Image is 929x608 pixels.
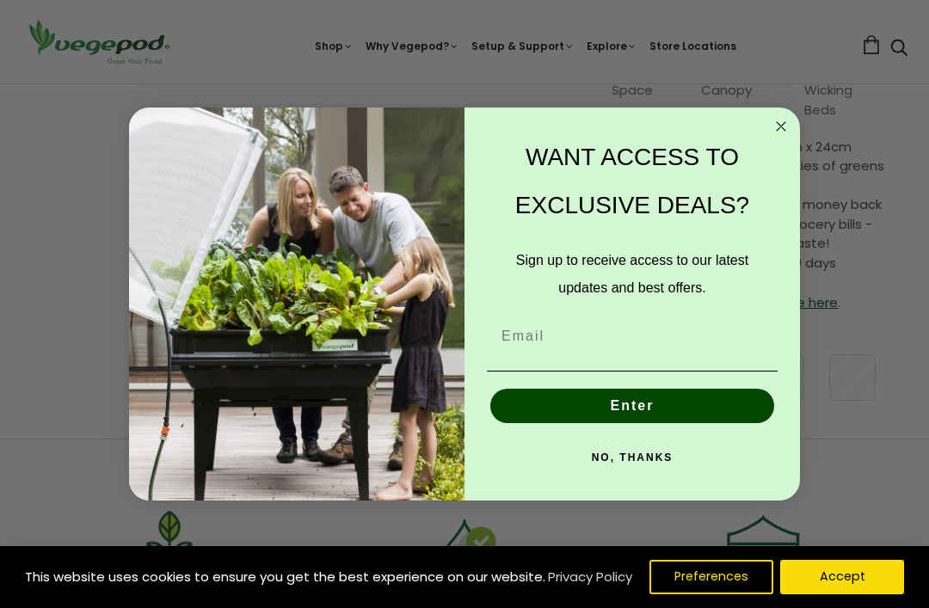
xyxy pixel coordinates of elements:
button: Enter [490,389,774,423]
button: Preferences [649,560,773,594]
span: WANT ACCESS TO EXCLUSIVE DEALS? [515,144,749,218]
button: Close dialog [771,116,791,137]
img: underline [487,371,778,372]
button: NO, THANKS [487,440,778,475]
a: Privacy Policy (opens in a new tab) [545,562,635,593]
span: Sign up to receive access to our latest updates and best offers. [516,253,748,295]
img: e9d03583-1bb1-490f-ad29-36751b3212ff.jpeg [129,107,464,501]
span: This website uses cookies to ensure you get the best experience on our website. [25,568,545,586]
input: Email [487,319,778,353]
button: Accept [780,560,904,594]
